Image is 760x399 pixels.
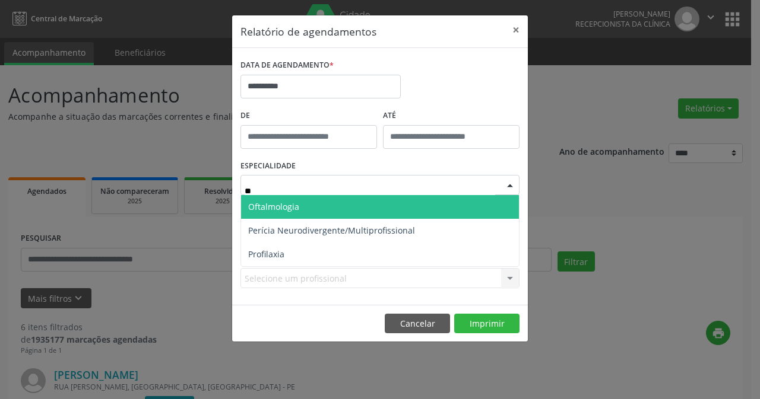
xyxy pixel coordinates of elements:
span: Oftalmologia [248,201,299,212]
label: ESPECIALIDADE [240,157,296,175]
label: De [240,107,377,125]
button: Close [504,15,528,44]
label: ATÉ [383,107,520,125]
h5: Relatório de agendamentos [240,24,376,39]
button: Imprimir [454,314,520,334]
label: DATA DE AGENDAMENTO [240,56,334,75]
button: Cancelar [385,314,450,334]
span: Perícia Neurodivergente/Multiprofissional [248,225,415,236]
span: Profilaxia [248,248,284,260]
